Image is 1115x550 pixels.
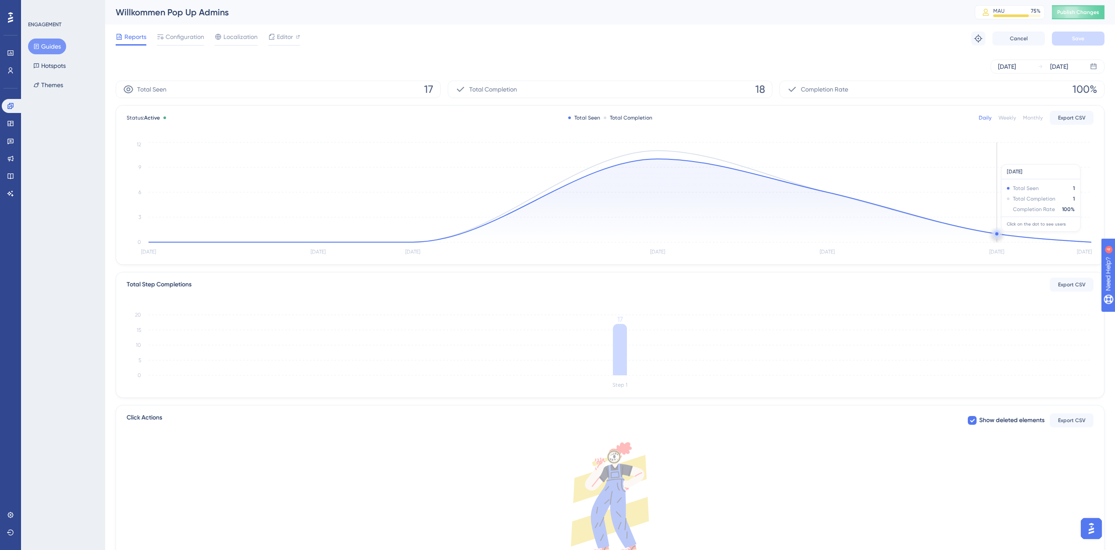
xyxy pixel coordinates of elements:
[820,249,835,255] tspan: [DATE]
[755,82,765,96] span: 18
[1023,114,1043,121] div: Monthly
[21,2,55,13] span: Need Help?
[28,77,68,93] button: Themes
[127,412,162,428] span: Click Actions
[144,115,160,121] span: Active
[28,58,71,74] button: Hotspots
[141,249,156,255] tspan: [DATE]
[1073,82,1097,96] span: 100%
[135,312,141,318] tspan: 20
[1058,281,1086,288] span: Export CSV
[1010,35,1028,42] span: Cancel
[137,141,141,148] tspan: 12
[166,32,204,42] span: Configuration
[1050,61,1068,72] div: [DATE]
[1050,413,1094,427] button: Export CSV
[650,249,665,255] tspan: [DATE]
[124,32,146,42] span: Reports
[989,249,1004,255] tspan: [DATE]
[1052,5,1104,19] button: Publish Changes
[979,114,991,121] div: Daily
[127,279,191,290] div: Total Step Completions
[138,164,141,170] tspan: 9
[568,114,600,121] div: Total Seen
[1058,417,1086,424] span: Export CSV
[405,249,420,255] tspan: [DATE]
[1050,111,1094,125] button: Export CSV
[138,189,141,195] tspan: 6
[127,114,160,121] span: Status:
[136,342,141,348] tspan: 10
[61,4,64,11] div: 4
[138,357,141,363] tspan: 5
[28,39,66,54] button: Guides
[617,315,623,324] tspan: 17
[116,6,953,18] div: Willkommen Pop Up Admins
[137,327,141,333] tspan: 15
[1078,515,1104,542] iframe: UserGuiding AI Assistant Launcher
[311,249,326,255] tspan: [DATE]
[1052,32,1104,46] button: Save
[138,239,141,245] tspan: 0
[223,32,258,42] span: Localization
[1072,35,1084,42] span: Save
[138,214,141,220] tspan: 3
[612,382,627,388] tspan: Step 1
[469,84,517,95] span: Total Completion
[137,84,166,95] span: Total Seen
[1057,9,1099,16] span: Publish Changes
[1058,114,1086,121] span: Export CSV
[1077,249,1092,255] tspan: [DATE]
[801,84,848,95] span: Completion Rate
[138,372,141,378] tspan: 0
[277,32,293,42] span: Editor
[992,32,1045,46] button: Cancel
[998,61,1016,72] div: [DATE]
[28,21,61,28] div: ENGAGEMENT
[1031,7,1041,14] div: 75 %
[993,7,1005,14] div: MAU
[1050,278,1094,292] button: Export CSV
[998,114,1016,121] div: Weekly
[604,114,652,121] div: Total Completion
[424,82,433,96] span: 17
[979,415,1044,426] span: Show deleted elements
